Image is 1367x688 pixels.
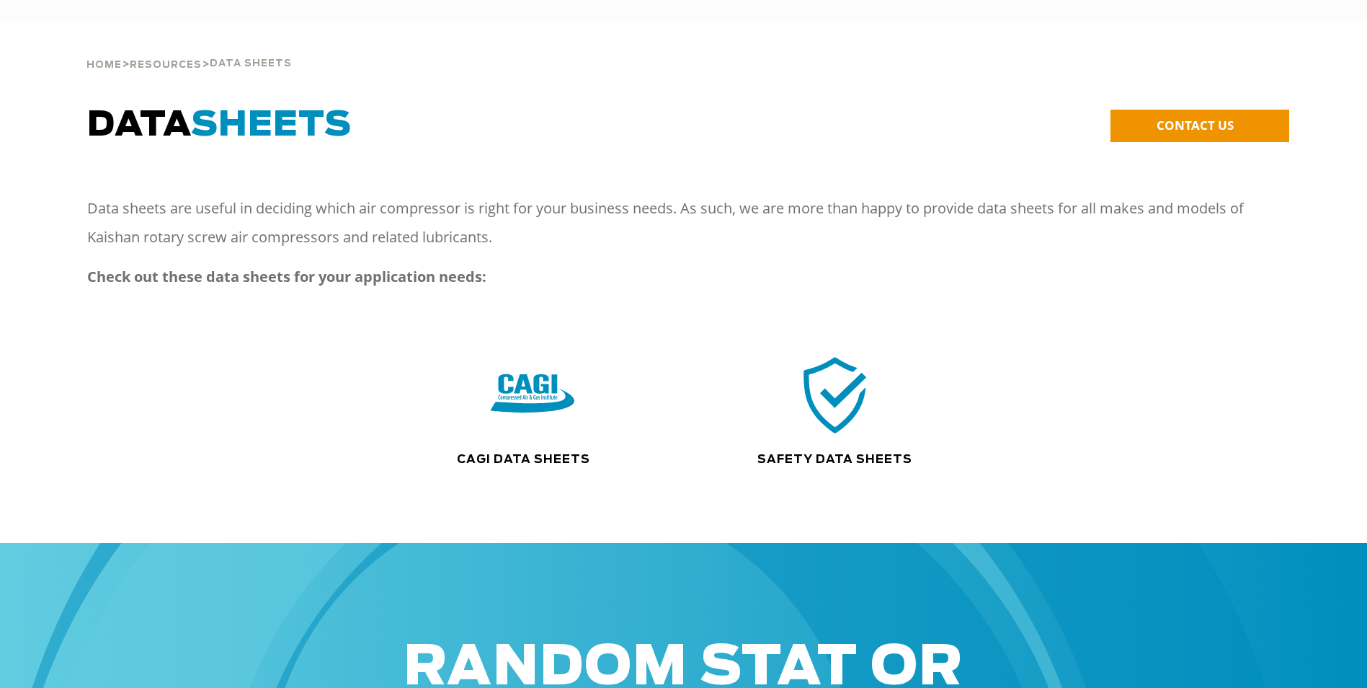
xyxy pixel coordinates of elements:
img: CAGI [491,353,574,437]
span: Resources [130,61,202,70]
span: Home [86,61,122,70]
span: DATA [87,108,352,143]
span: CONTACT US [1157,117,1234,133]
p: Data sheets are useful in deciding which air compressor is right for your business needs. As such... [87,194,1255,252]
div: > > [86,22,292,76]
span: SHEETS [191,108,352,143]
a: Resources [130,58,202,71]
a: Home [86,58,122,71]
a: CONTACT US [1110,110,1289,142]
img: safety icon [793,353,877,437]
a: CAGI Data Sheets [457,454,590,465]
div: CAGI [381,353,684,437]
strong: Check out these data sheets for your application needs: [87,267,486,286]
a: Safety Data Sheets [757,454,912,465]
span: Data Sheets [210,59,292,69]
div: safety icon [695,353,974,437]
